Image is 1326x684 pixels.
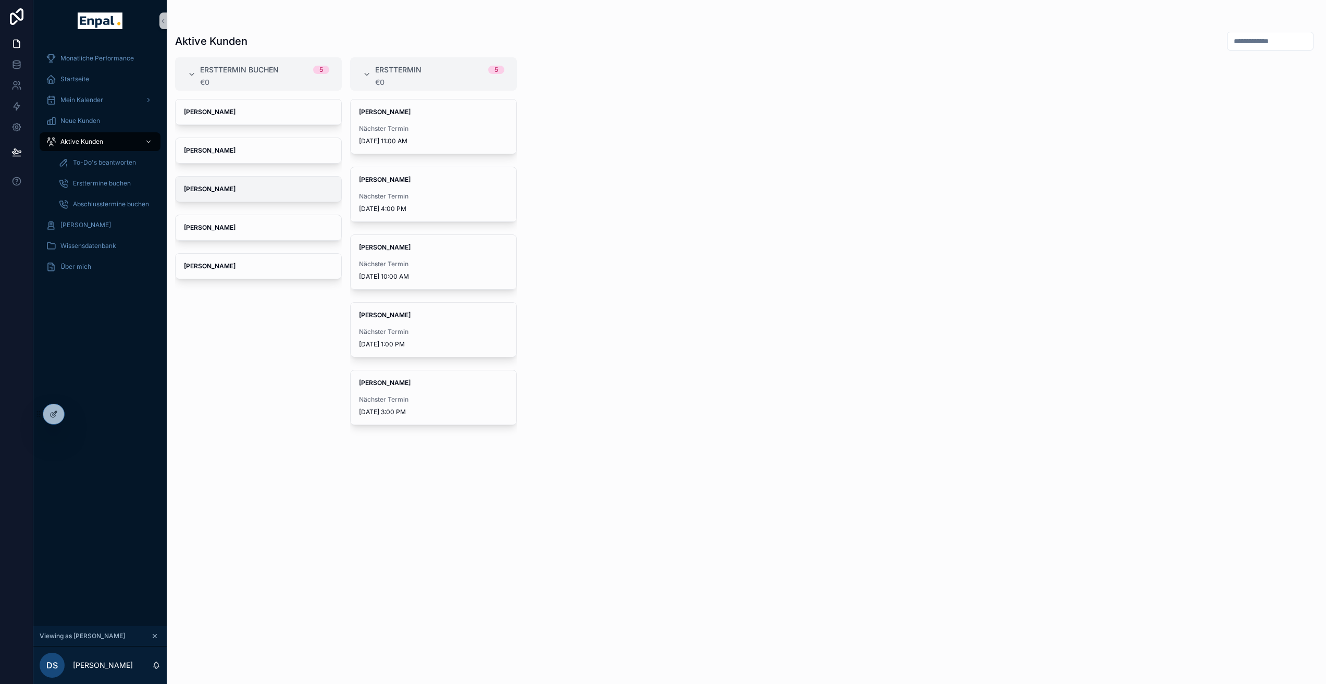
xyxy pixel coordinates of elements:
a: Ersttermine buchen [52,174,160,193]
a: Aktive Kunden [40,132,160,151]
span: Nächster Termin [359,328,508,336]
div: 5 [319,66,323,74]
div: €0 [375,78,504,86]
strong: [PERSON_NAME] [184,262,236,270]
span: Aktive Kunden [60,138,103,146]
a: Über mich [40,257,160,276]
span: Mein Kalender [60,96,103,104]
a: [PERSON_NAME] [40,216,160,234]
span: DS [46,659,58,671]
a: [PERSON_NAME]Nächster Termin[DATE] 4:00 PM [350,167,517,222]
span: [DATE] 10:00 AM [359,272,508,281]
a: Neue Kunden [40,111,160,130]
a: Startseite [40,70,160,89]
div: €0 [200,78,329,86]
span: Wissensdatenbank [60,242,116,250]
span: Abschlusstermine buchen [73,200,149,208]
div: scrollable content [33,42,167,290]
strong: [PERSON_NAME] [184,108,236,116]
span: [DATE] 1:00 PM [359,340,508,349]
span: [PERSON_NAME] [60,221,111,229]
span: Monatliche Performance [60,54,134,63]
a: [PERSON_NAME] [175,138,342,164]
span: Über mich [60,263,91,271]
div: 5 [494,66,498,74]
a: [PERSON_NAME] [175,253,342,279]
strong: [PERSON_NAME] [184,223,236,231]
span: Nächster Termin [359,395,508,404]
a: [PERSON_NAME] [175,215,342,241]
strong: [PERSON_NAME] [359,176,411,183]
strong: [PERSON_NAME] [184,185,236,193]
span: Nächster Termin [359,125,508,133]
a: [PERSON_NAME]Nächster Termin[DATE] 10:00 AM [350,234,517,290]
img: App logo [78,13,122,29]
span: [DATE] 3:00 PM [359,408,508,416]
span: [DATE] 4:00 PM [359,205,508,213]
a: [PERSON_NAME] [175,99,342,125]
span: Nächster Termin [359,192,508,201]
strong: [PERSON_NAME] [184,146,236,154]
h1: Aktive Kunden [175,34,247,48]
p: [PERSON_NAME] [73,660,133,670]
a: Monatliche Performance [40,49,160,68]
span: To-Do's beantworten [73,158,136,167]
a: To-Do's beantworten [52,153,160,172]
a: [PERSON_NAME]Nächster Termin[DATE] 3:00 PM [350,370,517,425]
span: Viewing as [PERSON_NAME] [40,632,125,640]
span: Neue Kunden [60,117,100,125]
a: Abschlusstermine buchen [52,195,160,214]
a: [PERSON_NAME]Nächster Termin[DATE] 11:00 AM [350,99,517,154]
a: [PERSON_NAME] [175,176,342,202]
span: Ersttermin buchen [200,65,279,75]
a: [PERSON_NAME]Nächster Termin[DATE] 1:00 PM [350,302,517,357]
span: Ersttermin [375,65,422,75]
span: Ersttermine buchen [73,179,131,188]
a: Mein Kalender [40,91,160,109]
span: Nächster Termin [359,260,508,268]
strong: [PERSON_NAME] [359,243,411,251]
a: Wissensdatenbank [40,237,160,255]
span: [DATE] 11:00 AM [359,137,508,145]
strong: [PERSON_NAME] [359,379,411,387]
strong: [PERSON_NAME] [359,108,411,116]
span: Startseite [60,75,89,83]
strong: [PERSON_NAME] [359,311,411,319]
